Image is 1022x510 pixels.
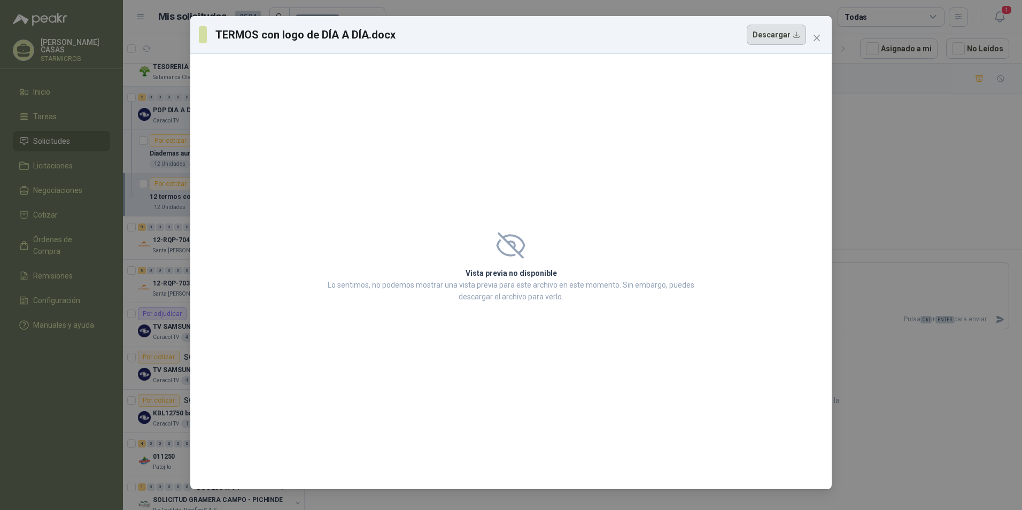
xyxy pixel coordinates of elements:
[324,279,698,303] p: Lo sentimos, no podemos mostrar una vista previa para este archivo en este momento. Sin embargo, ...
[324,267,698,279] h2: Vista previa no disponible
[215,27,396,43] h3: TERMOS con logo de DÍA A DÍA.docx
[747,25,806,45] button: Descargar
[808,29,825,47] button: Close
[812,34,821,42] span: close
